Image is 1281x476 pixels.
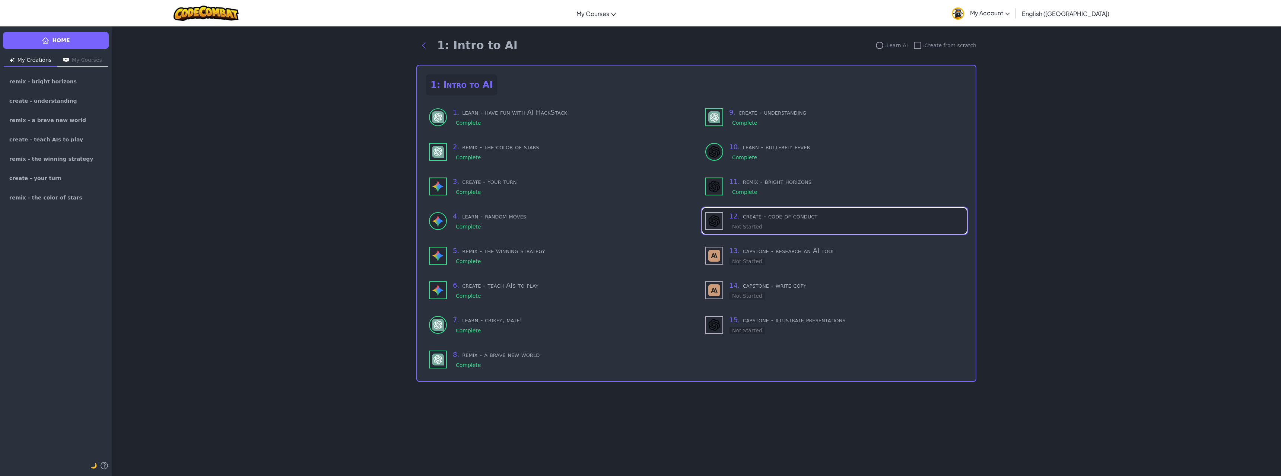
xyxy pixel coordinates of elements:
div: Complete [453,223,484,230]
div: use - DALL-E 3 (Not Started) [702,312,967,338]
div: Complete [453,361,484,369]
h3: learn - butterfly fever [729,142,964,152]
a: create - understanding [3,92,109,110]
span: remix - bright horizons [9,79,77,84]
span: create - your turn [9,176,61,181]
span: 10 . [729,143,740,151]
span: English ([GEOGRAPHIC_DATA]) [1022,10,1109,17]
div: Complete [729,188,760,196]
div: Complete [453,292,484,300]
div: use - GPT-4 (Complete) [426,139,690,164]
img: CodeCombat logo [174,6,239,21]
div: learn to use - DALL-E 3 (Complete) [702,139,967,164]
h3: capstone - illustrate presentations [729,315,964,325]
div: use - Claude (Not Started) [702,243,967,268]
h2: 1: Intro to AI [426,74,497,95]
span: : Create from scratch [923,42,976,49]
span: 11 . [729,178,740,185]
a: remix - bright horizons [3,73,109,90]
span: 4 . [453,212,459,220]
img: Icon [63,58,69,63]
div: use - Gemini (Complete) [426,173,690,199]
img: Gemini [432,284,444,296]
a: English ([GEOGRAPHIC_DATA]) [1018,3,1113,23]
img: Claude [708,250,720,262]
div: learn to use - GPT-4 (Complete) [426,104,690,130]
img: GPT-4 [432,111,444,123]
h3: remix - bright horizons [729,176,964,187]
div: learn to use - GPT-4 (Complete) [426,312,690,338]
a: create - teach AIs to play [3,131,109,148]
span: 5 . [453,247,459,255]
span: 1 . [453,108,459,116]
h3: create - code of conduct [729,211,964,221]
div: Complete [729,119,760,127]
div: Complete [729,154,760,161]
h3: learn - have fun with AI HackStack [453,107,687,118]
a: remix - the winning strategy [3,150,109,168]
a: create - your turn [3,169,109,187]
div: use - DALL-E 3 (Not Started) [702,208,967,234]
a: remix - a brave new world [3,111,109,129]
div: learn to use - Gemini (Complete) [426,208,690,234]
h3: remix - the winning strategy [453,246,687,256]
img: Claude [708,284,720,296]
span: My Courses [576,10,609,17]
img: DALL-E 3 [708,146,720,158]
span: 6 . [453,281,459,289]
span: My Account [970,9,1010,17]
a: My Account [948,1,1014,25]
h3: capstone - write copy [729,280,964,291]
img: GPT-4 [432,319,444,331]
h1: 1: Intro to AI [437,39,518,52]
h3: create - teach AIs to play [453,280,687,291]
span: 13 . [729,247,740,255]
button: My Courses [57,55,108,67]
span: 3 . [453,178,459,185]
h3: learn - crikey, mate! [453,315,687,325]
div: Complete [453,188,484,196]
h3: remix - a brave new world [453,349,687,360]
h3: create - understanding [729,107,964,118]
span: remix - the winning strategy [9,156,93,162]
span: create - teach AIs to play [9,137,83,142]
img: Gemini [432,181,444,192]
span: 9 . [729,108,735,116]
div: Complete [453,154,484,161]
img: DALL-E 3 [708,181,720,192]
div: Complete [453,119,484,127]
img: GPT-4 [432,146,444,158]
div: use - Gemini (Complete) [426,243,690,268]
div: use - Gemini (Complete) [426,277,690,303]
span: remix - a brave new world [9,118,86,123]
h3: capstone - research an AI tool [729,246,964,256]
h3: learn - random moves [453,211,687,221]
button: 🌙 [90,461,97,470]
img: DALL-E 3 [708,319,720,331]
img: Gemini [432,215,444,227]
img: GPT-4 [432,354,444,365]
span: 15 . [729,316,740,324]
span: 14 . [729,281,740,289]
div: Not Started [729,327,765,334]
div: Complete [453,258,484,265]
button: Back to modules [416,38,431,53]
div: Complete [453,327,484,334]
div: use - GPT-4 (Complete) [702,104,967,130]
a: remix - the color of stars [3,189,109,207]
button: My Creations [4,55,57,67]
img: avatar [952,7,964,20]
h3: create - your turn [453,176,687,187]
img: Icon [10,58,15,63]
span: 8 . [453,351,459,358]
div: Not Started [729,258,765,265]
span: 7 . [453,316,459,324]
span: remix - the color of stars [9,195,82,200]
a: Home [3,32,109,49]
h3: remix - the color of stars [453,142,687,152]
div: use - GPT-4 (Complete) [426,346,690,372]
span: create - understanding [9,98,77,103]
img: Gemini [432,250,444,262]
div: Not Started [729,292,765,300]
